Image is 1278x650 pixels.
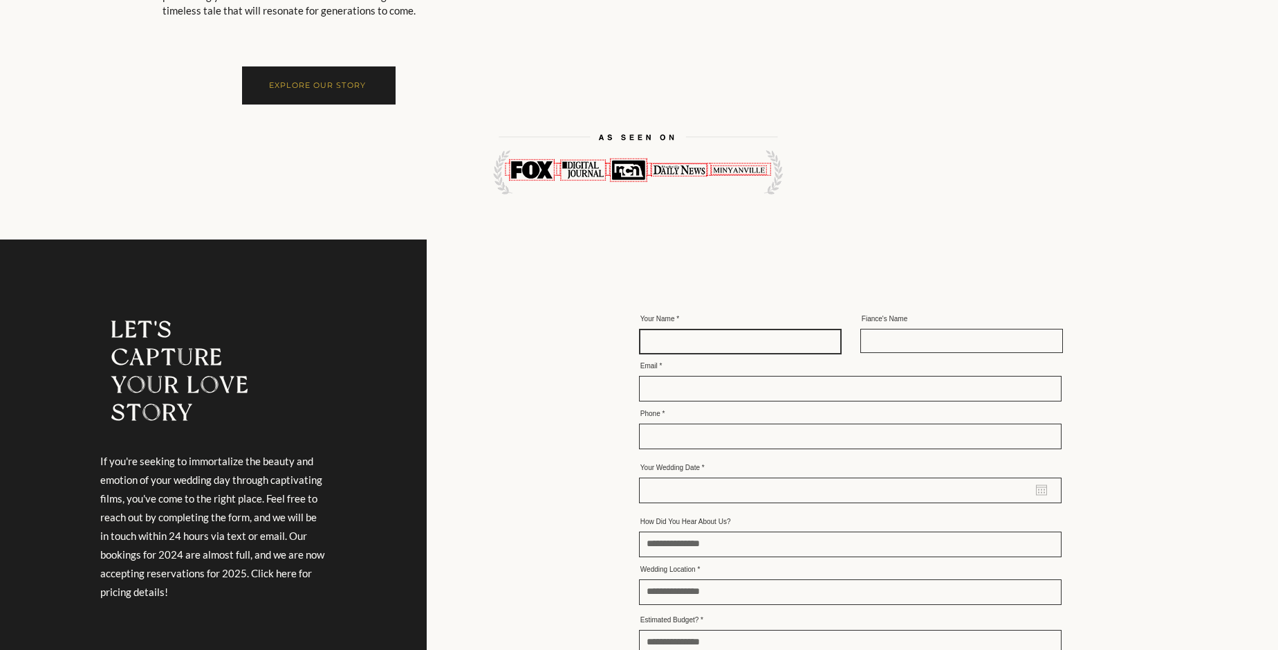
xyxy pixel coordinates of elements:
[111,316,250,426] span: LET'S CAPTURE YOUR LOVE STORY
[491,13,786,309] img: Wedding Videographer near me
[269,80,366,90] span: EXPLORE OUR STORY
[639,617,1062,624] label: Estimated Budget?
[639,518,1062,525] label: How Did You Hear About Us?
[639,410,1062,417] label: Phone
[639,464,1062,471] label: Your Wedding Date
[639,363,1062,370] label: Email
[860,316,1063,323] label: Fiance's Name
[242,66,396,105] a: EXPLORE OUR STORY
[639,566,1062,573] label: Wedding Location
[1036,485,1047,496] button: Open calendar
[639,316,842,323] label: Your Name
[100,455,324,598] span: If you're seeking to immortalize the beauty and emotion of your wedding day through captivating f...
